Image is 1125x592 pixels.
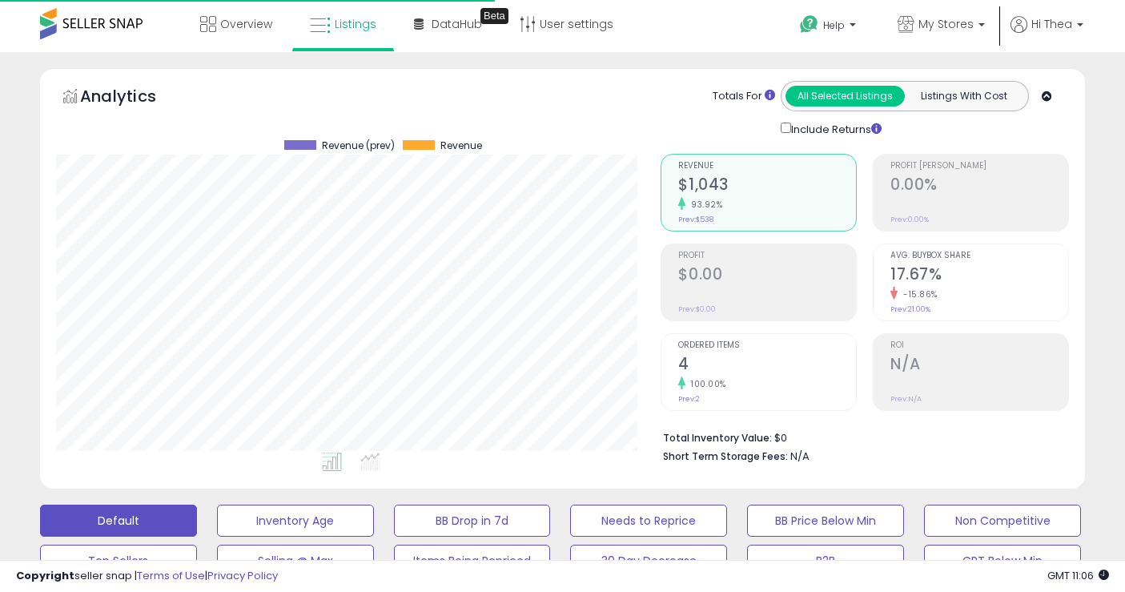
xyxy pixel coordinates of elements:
h2: 4 [678,355,856,377]
span: Overview [220,16,272,32]
b: Short Term Storage Fees: [663,449,788,463]
small: Prev: N/A [890,394,922,404]
div: Include Returns [769,119,901,138]
span: Revenue (prev) [322,140,395,151]
div: Totals For [713,89,775,104]
button: Default [40,505,197,537]
div: Tooltip anchor [480,8,508,24]
small: -15.86% [898,288,938,300]
i: Get Help [799,14,819,34]
span: Help [823,18,845,32]
a: Help [787,2,872,52]
h2: N/A [890,355,1068,377]
button: Inventory Age [217,505,374,537]
span: Hi Thea [1031,16,1072,32]
a: Hi Thea [1010,16,1083,52]
button: Listings With Cost [904,86,1023,107]
h5: Analytics [80,85,187,111]
h2: $1,043 [678,175,856,197]
span: My Stores [918,16,974,32]
button: CPT Below Min [924,545,1081,577]
button: Selling @ Max [217,545,374,577]
button: Items Being Repriced [394,545,551,577]
div: seller snap | | [16,569,278,584]
span: Listings [335,16,376,32]
button: 30 Day Decrease [570,545,727,577]
a: Privacy Policy [207,568,278,583]
button: Needs to Reprice [570,505,727,537]
button: Top Sellers [40,545,197,577]
h2: 0.00% [890,175,1068,197]
h2: 17.67% [890,265,1068,287]
button: Non Competitive [924,505,1081,537]
small: 93.92% [685,199,722,211]
button: BB Price Below Min [747,505,904,537]
span: ROI [890,341,1068,350]
b: Total Inventory Value: [663,431,772,445]
small: 100.00% [685,378,726,390]
span: Profit [PERSON_NAME] [890,162,1068,171]
span: Avg. Buybox Share [890,252,1068,260]
span: Profit [678,252,856,260]
span: N/A [790,449,810,464]
span: Revenue [678,162,856,171]
li: $0 [663,427,1057,446]
small: Prev: 21.00% [890,304,930,314]
span: Revenue [440,140,482,151]
button: BB Drop in 7d [394,505,551,537]
span: 2025-10-7 11:06 GMT [1047,568,1109,583]
button: B2B [747,545,904,577]
span: Ordered Items [678,341,856,350]
span: DataHub [432,16,482,32]
h2: $0.00 [678,265,856,287]
strong: Copyright [16,568,74,583]
a: Terms of Use [137,568,205,583]
button: All Selected Listings [785,86,905,107]
small: Prev: $538 [678,215,713,224]
small: Prev: $0.00 [678,304,716,314]
small: Prev: 2 [678,394,700,404]
small: Prev: 0.00% [890,215,929,224]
